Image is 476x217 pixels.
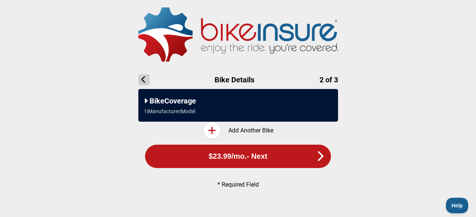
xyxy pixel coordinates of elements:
span: 2 of 3 [319,75,338,84]
div: Add Another Bike [138,122,338,139]
p: * Required Field [151,181,325,188]
div: 1 | Manufacturer | Model [144,108,195,114]
button: $23.99/mo.- Next [145,145,331,168]
div: BikeCoverage [144,96,332,105]
iframe: Toggle Customer Support [446,198,469,213]
span: /mo. [231,152,247,161]
h1: Bike Details [138,74,338,85]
